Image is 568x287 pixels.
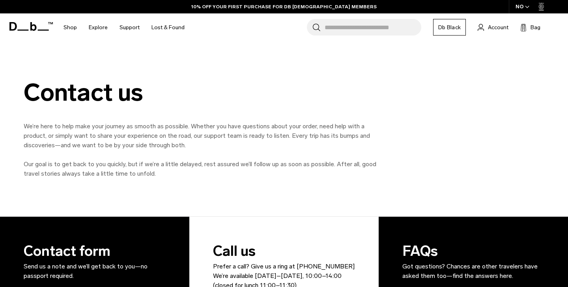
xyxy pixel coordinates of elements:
div: Contact us [24,79,379,106]
a: Support [120,13,140,41]
h3: Contact form [24,240,166,281]
span: Bag [531,23,540,32]
button: Bag [520,23,540,32]
h3: FAQs [402,240,544,281]
a: Account [478,23,508,32]
a: 10% OFF YOUR FIRST PURCHASE FOR DB [DEMOGRAPHIC_DATA] MEMBERS [191,3,377,10]
p: We’re here to help make your journey as smooth as possible. Whether you have questions about your... [24,122,379,150]
p: Send us a note and we’ll get back to you—no passport required. [24,262,166,281]
span: Account [488,23,508,32]
a: Db Black [433,19,466,36]
a: Lost & Found [151,13,185,41]
p: Got questions? Chances are other travelers have asked them too—find the answers here. [402,262,544,281]
a: Explore [89,13,108,41]
a: Shop [64,13,77,41]
p: Our goal is to get back to you quickly, but if we’re a little delayed, rest assured we’ll follow ... [24,159,379,178]
nav: Main Navigation [58,13,191,41]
